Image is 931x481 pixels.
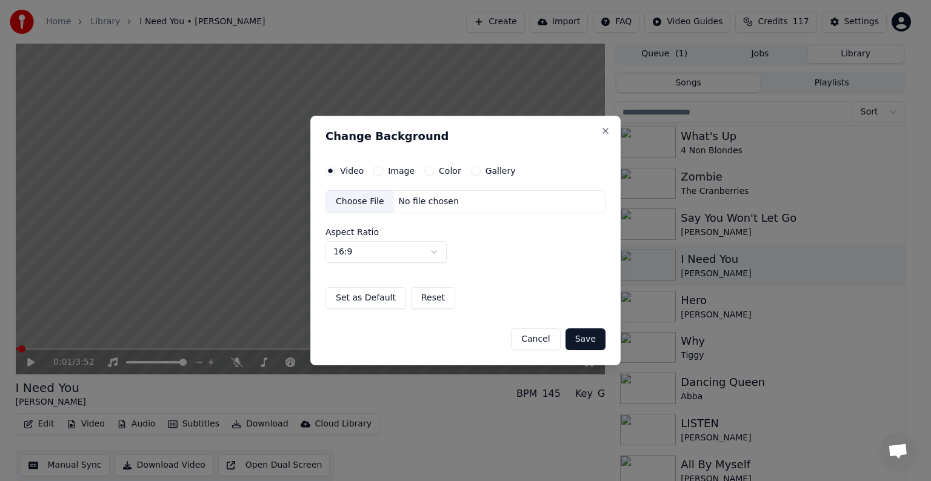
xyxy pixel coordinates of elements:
[325,131,606,142] h2: Change Background
[439,167,461,175] label: Color
[486,167,516,175] label: Gallery
[411,287,455,309] button: Reset
[340,167,364,175] label: Video
[325,228,606,236] label: Aspect Ratio
[325,287,406,309] button: Set as Default
[394,196,464,208] div: No file chosen
[388,167,415,175] label: Image
[511,328,560,350] button: Cancel
[566,328,606,350] button: Save
[326,191,394,213] div: Choose File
